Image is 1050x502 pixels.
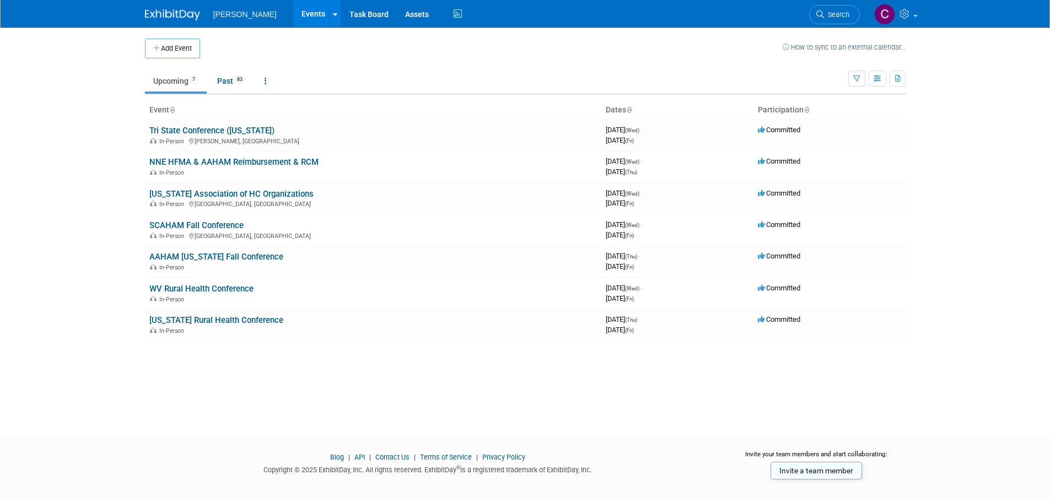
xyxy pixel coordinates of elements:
span: In-Person [159,327,187,334]
span: (Wed) [625,191,639,197]
span: Committed [758,157,800,165]
span: [DATE] [606,189,643,197]
span: [PERSON_NAME] [213,10,277,19]
a: Search [809,5,860,24]
a: Contact Us [375,453,410,461]
div: [PERSON_NAME], [GEOGRAPHIC_DATA] [149,136,597,145]
span: Committed [758,252,800,260]
span: - [641,284,643,292]
span: In-Person [159,138,187,145]
span: [DATE] [606,284,643,292]
span: [DATE] [606,231,634,239]
img: In-Person Event [150,327,157,333]
a: [US_STATE] Rural Health Conference [149,315,283,325]
span: (Wed) [625,159,639,165]
th: Participation [753,101,906,120]
span: | [346,453,353,461]
a: SCAHAM Fall Conference [149,220,244,230]
div: Invite your team members and start collaborating: [728,450,906,466]
span: In-Person [159,296,187,303]
span: Committed [758,315,800,323]
span: - [641,220,643,229]
span: In-Person [159,169,187,176]
span: Committed [758,126,800,134]
a: Upcoming7 [145,71,207,91]
sup: ® [456,465,460,471]
span: [DATE] [606,168,637,176]
th: Dates [601,101,753,120]
span: (Wed) [625,127,639,133]
span: 7 [189,75,198,84]
span: [DATE] [606,326,634,334]
span: (Thu) [625,169,637,175]
span: (Fri) [625,233,634,239]
span: [DATE] [606,252,640,260]
span: [DATE] [606,136,634,144]
img: In-Person Event [150,201,157,206]
span: (Fri) [625,264,634,270]
span: (Fri) [625,296,634,302]
span: - [641,189,643,197]
span: (Fri) [625,201,634,207]
img: In-Person Event [150,233,157,238]
a: API [354,453,365,461]
img: Chris Cobb [874,4,895,25]
div: [GEOGRAPHIC_DATA], [GEOGRAPHIC_DATA] [149,231,597,240]
span: (Thu) [625,253,637,260]
span: - [641,126,643,134]
img: In-Person Event [150,169,157,175]
span: 83 [234,75,246,84]
img: ExhibitDay [145,9,200,20]
a: AAHAM [US_STATE] Fall Conference [149,252,283,262]
a: Terms of Service [420,453,472,461]
span: (Thu) [625,317,637,323]
span: Committed [758,189,800,197]
span: [DATE] [606,126,643,134]
span: [DATE] [606,157,643,165]
a: Tri State Conference ([US_STATE]) [149,126,274,136]
span: [DATE] [606,262,634,271]
span: [DATE] [606,220,643,229]
span: - [639,315,640,323]
img: In-Person Event [150,138,157,143]
a: Sort by Event Name [169,105,175,114]
span: | [411,453,418,461]
span: [DATE] [606,315,640,323]
span: [DATE] [606,294,634,303]
span: Search [824,10,849,19]
span: Committed [758,220,800,229]
a: Blog [330,453,344,461]
img: In-Person Event [150,296,157,301]
a: Sort by Participation Type [804,105,809,114]
span: (Fri) [625,327,634,333]
span: | [367,453,374,461]
span: - [639,252,640,260]
span: (Wed) [625,285,639,292]
span: In-Person [159,201,187,208]
img: In-Person Event [150,264,157,269]
span: In-Person [159,233,187,240]
a: NNE HFMA & AAHAM Reimbursement & RCM [149,157,319,167]
div: Copyright © 2025 ExhibitDay, Inc. All rights reserved. ExhibitDay is a registered trademark of Ex... [145,462,712,475]
a: Privacy Policy [482,453,525,461]
a: Past83 [209,71,254,91]
a: [US_STATE] Association of HC Organizations [149,189,314,199]
span: Committed [758,284,800,292]
span: In-Person [159,264,187,271]
span: (Wed) [625,222,639,228]
span: | [473,453,481,461]
span: - [641,157,643,165]
a: Sort by Start Date [626,105,632,114]
a: Invite a team member [771,462,862,479]
a: WV Rural Health Conference [149,284,254,294]
a: How to sync to an external calendar... [783,43,906,51]
button: Add Event [145,39,200,58]
span: (Fri) [625,138,634,144]
span: [DATE] [606,199,634,207]
th: Event [145,101,601,120]
div: [GEOGRAPHIC_DATA], [GEOGRAPHIC_DATA] [149,199,597,208]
